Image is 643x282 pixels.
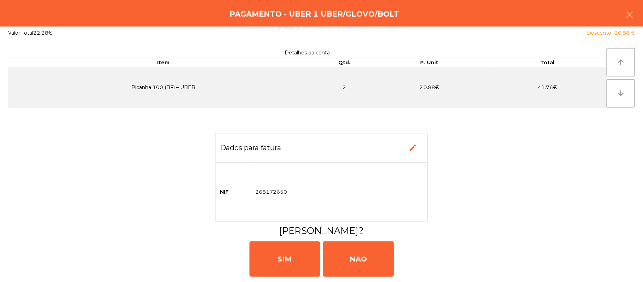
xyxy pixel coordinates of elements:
td: 2 [319,68,370,107]
td: 41.76€ [488,68,606,107]
h3: [PERSON_NAME]? [8,224,635,237]
span: 22.28€ [34,30,53,36]
span: - 20.88 € [611,30,635,36]
span: Detalhes da conta [285,49,330,56]
h3: Dados para fatura [220,143,281,153]
th: Item [8,58,319,68]
th: Total [488,58,606,68]
i: arrow_downward [616,89,625,98]
td: 268172650 [251,162,427,221]
i: arrow_upward [616,58,625,66]
h4: Pagamento - UBER 1 UBER/GLOVO/BOLT [230,9,399,19]
div: Desconto [587,29,635,37]
td: NIF [216,162,251,221]
button: arrow_downward [606,79,635,107]
span: edit [409,143,417,152]
td: 1.40€ [488,107,606,146]
div: NAO [323,241,394,276]
td: [PERSON_NAME] [8,107,319,146]
td: 0.70€ [370,107,488,146]
span: Valor Total [8,30,34,36]
div: SIM [250,241,320,276]
th: P. Unit [370,58,488,68]
th: Qtd. [319,58,370,68]
button: arrow_upward [606,48,635,76]
button: edit [403,137,423,158]
td: 20.88€ [370,68,488,107]
td: 2 [319,107,370,146]
td: Picanha 100 (BF) – UBER [8,68,319,107]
